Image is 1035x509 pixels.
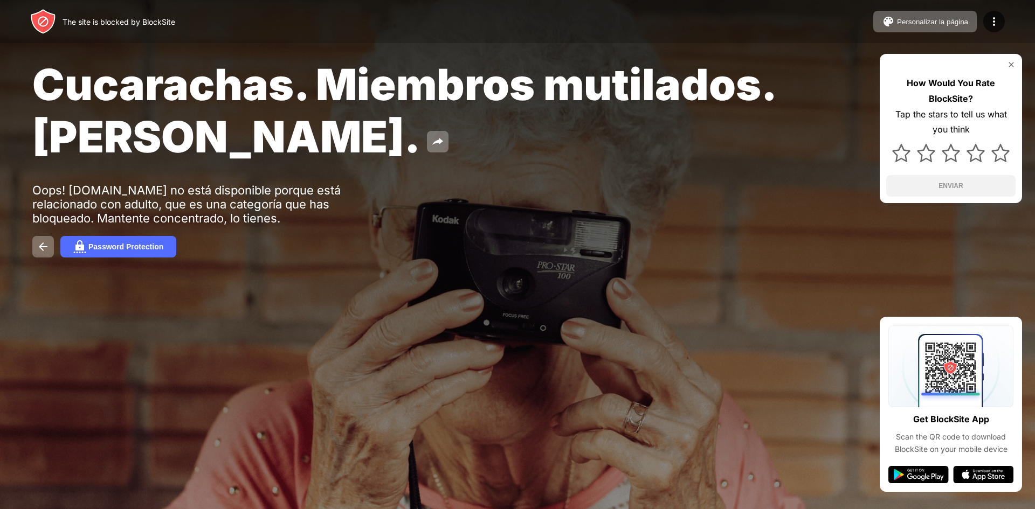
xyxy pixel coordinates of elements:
[63,17,175,26] div: The site is blocked by BlockSite
[32,373,287,496] iframe: Banner
[37,240,50,253] img: back.svg
[1007,60,1016,69] img: rate-us-close.svg
[988,15,1000,28] img: menu-icon.svg
[431,135,444,148] img: share.svg
[886,75,1016,107] div: How Would You Rate BlockSite?
[953,466,1013,483] img: app-store.svg
[967,144,985,162] img: star.svg
[888,466,949,483] img: google-play.svg
[897,18,968,26] div: Personalizar la página
[942,144,960,162] img: star.svg
[873,11,977,32] button: Personalizar la página
[886,107,1016,138] div: Tap the stars to tell us what you think
[888,431,1013,455] div: Scan the QR code to download BlockSite on your mobile device
[88,242,163,251] div: Password Protection
[886,175,1016,197] button: ENVIAR
[32,183,365,225] div: Oops! [DOMAIN_NAME] no está disponible porque está relacionado con adulto, que es una categoría q...
[991,144,1010,162] img: star.svg
[913,412,989,427] div: Get BlockSite App
[60,236,176,257] button: Password Protection
[882,15,895,28] img: pallet.svg
[30,9,56,34] img: header-logo.svg
[32,58,775,163] span: Cucarachas. Miembros mutilados. [PERSON_NAME].
[892,144,910,162] img: star.svg
[917,144,935,162] img: star.svg
[888,325,1013,407] img: qrcode.svg
[73,240,86,253] img: password.svg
